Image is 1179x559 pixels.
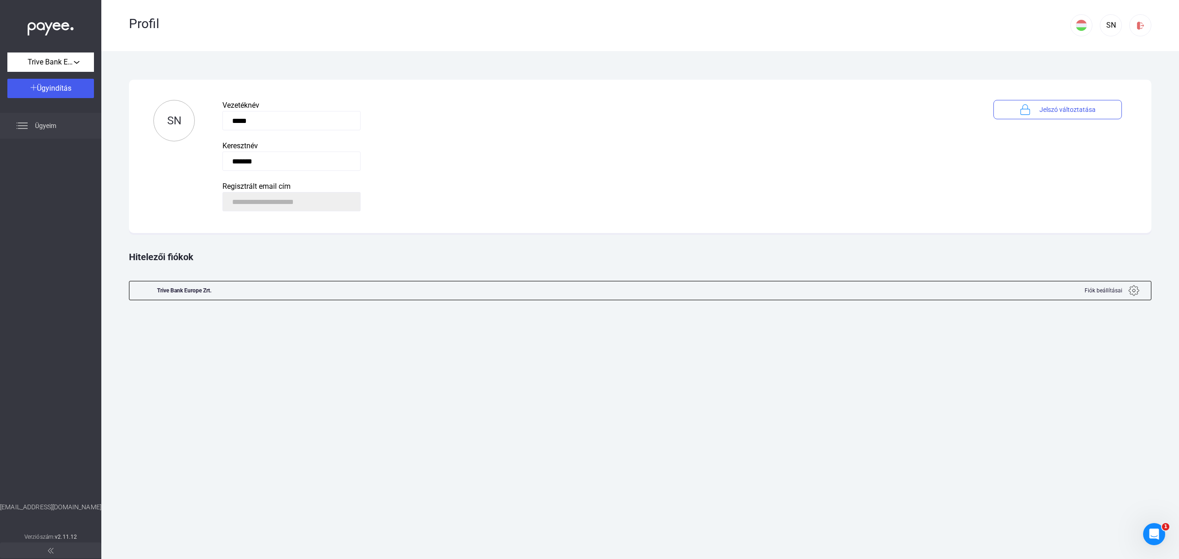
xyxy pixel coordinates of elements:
button: Fiók beállításai [1073,281,1151,300]
button: Trive Bank Europe Zrt. [7,52,94,72]
button: lock-blueJelszó változtatása [993,100,1122,119]
button: SN [153,100,195,141]
img: list.svg [17,120,28,131]
strong: v2.11.12 [55,534,77,540]
img: plus-white.svg [30,84,37,91]
span: Trive Bank Europe Zrt. [28,57,74,68]
button: HU [1070,14,1092,36]
img: arrow-double-left-grey.svg [48,548,53,553]
div: Profil [129,16,1070,32]
div: Regisztrált email cím [222,181,966,192]
img: logout-red [1136,21,1145,30]
span: SN [167,114,181,127]
img: lock-blue [1020,104,1031,115]
div: Vezetéknév [222,100,966,111]
span: Fiók beállításai [1085,285,1122,296]
iframe: Intercom live chat [1143,523,1165,545]
div: SN [1103,20,1119,31]
span: 1 [1162,523,1169,530]
button: logout-red [1129,14,1151,36]
span: Jelszó változtatása [1039,104,1096,115]
button: Ügyindítás [7,79,94,98]
img: HU [1076,20,1087,31]
div: Trive Bank Europe Zrt. [157,281,211,300]
div: Hitelezői fiókok [129,238,1151,276]
img: white-payee-white-dot.svg [28,17,74,36]
img: gear.svg [1128,285,1139,296]
span: Ügyeim [35,120,56,131]
button: SN [1100,14,1122,36]
div: Keresztnév [222,140,966,151]
span: Ügyindítás [37,84,71,93]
